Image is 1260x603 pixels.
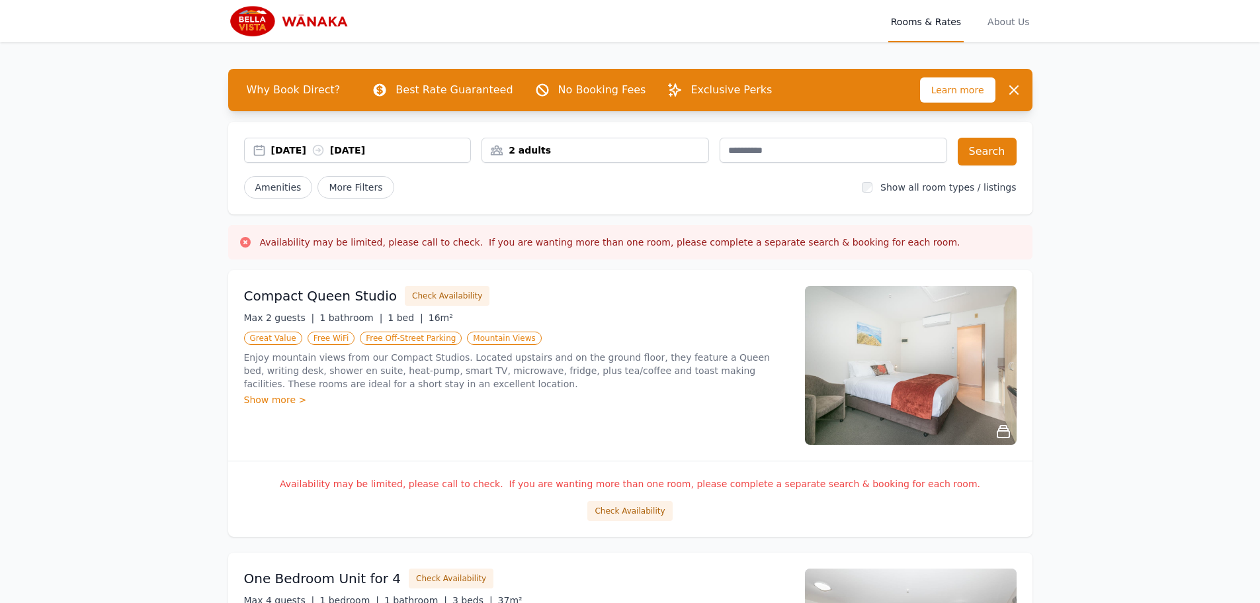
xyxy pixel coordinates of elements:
[467,332,541,345] span: Mountain Views
[587,501,672,521] button: Check Availability
[244,351,789,391] p: Enjoy mountain views from our Compact Studios. Located upstairs and on the ground floor, they fea...
[244,287,398,305] h3: Compact Queen Studio
[482,144,708,157] div: 2 adults
[958,138,1017,165] button: Search
[271,144,471,157] div: [DATE] [DATE]
[244,312,315,323] span: Max 2 guests |
[244,332,302,345] span: Great Value
[880,182,1016,193] label: Show all room types / listings
[691,82,772,98] p: Exclusive Perks
[228,5,355,37] img: Bella Vista Wanaka
[319,312,382,323] span: 1 bathroom |
[244,569,401,588] h3: One Bedroom Unit for 4
[360,332,462,345] span: Free Off-Street Parking
[405,286,489,306] button: Check Availability
[409,569,493,588] button: Check Availability
[260,236,960,249] h3: Availability may be limited, please call to check. If you are wanting more than one room, please ...
[558,82,646,98] p: No Booking Fees
[308,332,355,345] span: Free WiFi
[396,82,513,98] p: Best Rate Guaranteed
[317,176,394,199] span: More Filters
[920,77,995,103] span: Learn more
[244,176,313,199] button: Amenities
[388,312,423,323] span: 1 bed |
[236,77,351,103] span: Why Book Direct?
[244,393,789,406] div: Show more >
[244,477,1017,490] p: Availability may be limited, please call to check. If you are wanting more than one room, please ...
[429,312,453,323] span: 16m²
